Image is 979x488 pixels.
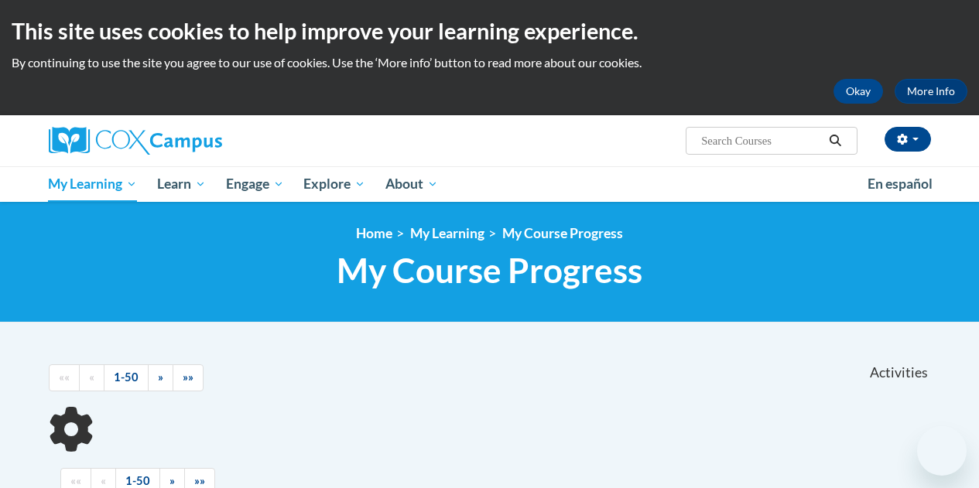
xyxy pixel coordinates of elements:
img: Cox Campus [49,127,222,155]
a: Begining [49,364,80,391]
button: Okay [834,79,883,104]
h2: This site uses cookies to help improve your learning experience. [12,15,967,46]
a: About [375,166,448,202]
a: En español [857,168,943,200]
span: My Learning [48,175,137,193]
a: My Learning [410,225,484,241]
span: « [101,474,106,487]
a: Home [356,225,392,241]
button: Account Settings [885,127,931,152]
span: «« [70,474,81,487]
div: Main menu [37,166,943,202]
span: «« [59,370,70,384]
span: En español [868,176,933,192]
input: Search Courses [700,131,823,150]
span: Explore [303,175,365,193]
p: By continuing to use the site you agree to our use of cookies. Use the ‘More info’ button to read... [12,54,967,71]
a: My Course Progress [502,225,623,241]
a: 1-50 [104,364,149,391]
a: Cox Campus [49,127,327,155]
span: « [89,370,94,384]
a: Learn [147,166,216,202]
span: » [158,370,163,384]
span: »» [183,370,193,384]
button: Search [823,131,847,150]
span: Learn [157,175,206,193]
a: Next [148,364,173,391]
span: About [385,175,438,193]
a: Previous [79,364,104,391]
a: Explore [293,166,375,202]
iframe: Button to launch messaging window [917,426,967,476]
span: Engage [226,175,284,193]
a: Engage [216,166,294,202]
a: My Learning [39,166,148,202]
a: End [173,364,204,391]
span: » [169,474,175,487]
span: Activities [870,364,928,381]
span: My Course Progress [337,250,642,291]
a: More Info [895,79,967,104]
span: »» [194,474,205,487]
